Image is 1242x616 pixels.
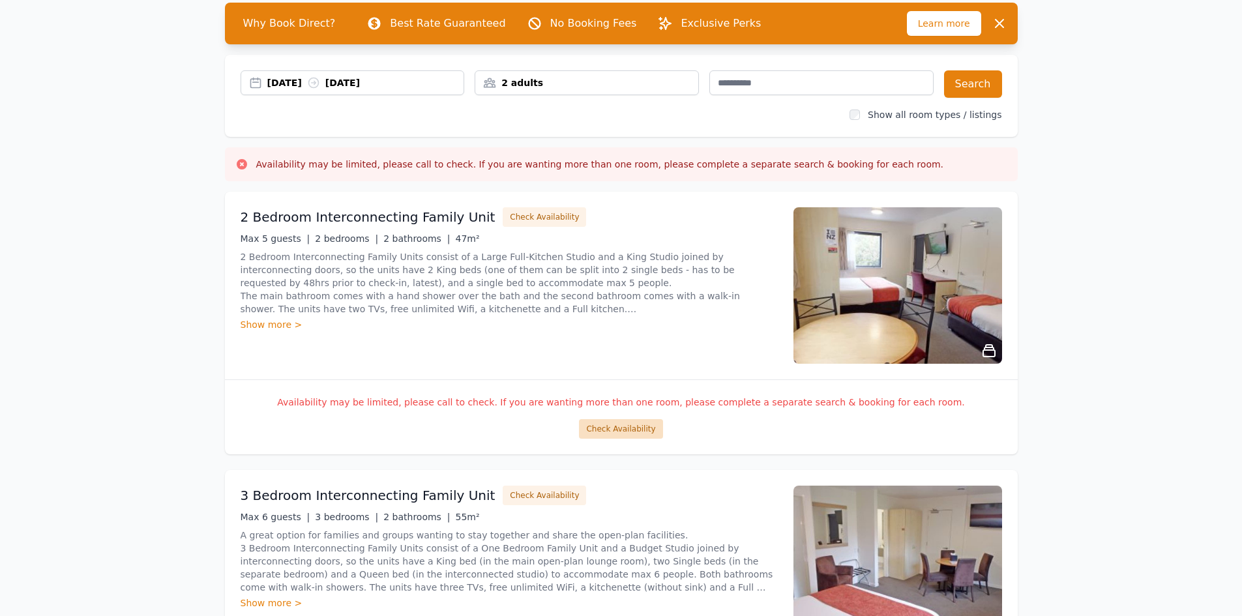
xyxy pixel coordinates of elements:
div: 2 adults [475,76,698,89]
p: Availability may be limited, please call to check. If you are wanting more than one room, please ... [241,396,1002,409]
p: 2 Bedroom Interconnecting Family Units consist of a Large Full-Kitchen Studio and a King Studio j... [241,250,778,315]
span: Why Book Direct? [233,10,346,37]
span: 2 bathrooms | [383,233,450,244]
button: Check Availability [579,419,662,439]
span: Learn more [907,11,981,36]
h3: 3 Bedroom Interconnecting Family Unit [241,486,495,505]
div: Show more > [241,596,778,609]
div: Show more > [241,318,778,331]
span: Max 5 guests | [241,233,310,244]
button: Search [944,70,1002,98]
label: Show all room types / listings [868,110,1001,120]
p: A great option for families and groups wanting to stay together and share the open-plan facilitie... [241,529,778,594]
button: Check Availability [503,207,586,227]
p: No Booking Fees [550,16,637,31]
span: 55m² [456,512,480,522]
span: 47m² [456,233,480,244]
div: [DATE] [DATE] [267,76,464,89]
button: Check Availability [503,486,586,505]
h3: 2 Bedroom Interconnecting Family Unit [241,208,495,226]
span: 3 bedrooms | [315,512,378,522]
p: Exclusive Perks [681,16,761,31]
span: Max 6 guests | [241,512,310,522]
span: 2 bedrooms | [315,233,378,244]
h3: Availability may be limited, please call to check. If you are wanting more than one room, please ... [256,158,944,171]
span: 2 bathrooms | [383,512,450,522]
p: Best Rate Guaranteed [390,16,505,31]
